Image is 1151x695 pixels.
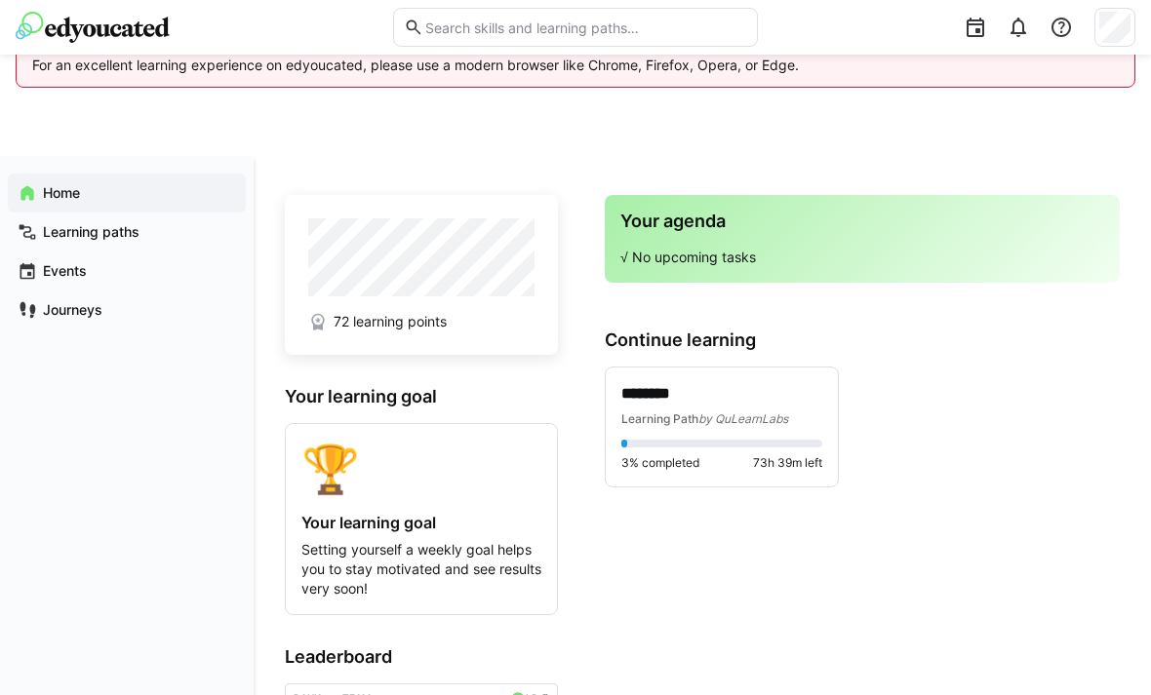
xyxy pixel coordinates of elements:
span: 73h 39m left [753,455,822,471]
span: 72 learning points [334,312,447,331]
p: For an excellent learning experience on edyoucated, please use a modern browser like Chrome, Fire... [32,56,1119,75]
div: 🏆 [301,440,541,497]
h3: Your learning goal [285,386,558,407]
h3: Leaderboard [285,646,558,668]
p: Setting yourself a weekly goal helps you to stay motivated and see results very soon! [301,540,541,598]
span: 3% completed [621,455,699,471]
input: Search skills and learning paths… [423,19,746,36]
h3: Your agenda [620,211,1104,232]
span: Learning Path [621,411,698,426]
span: by QuLearnLabs [698,411,788,426]
h4: Your learning goal [301,513,541,532]
p: √ No upcoming tasks [620,248,1104,267]
h3: Continue learning [605,329,1120,351]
